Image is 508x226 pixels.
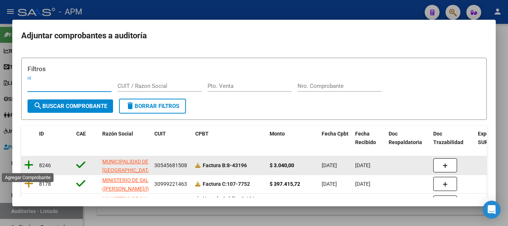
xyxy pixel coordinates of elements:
span: 30545681508 [154,162,187,168]
datatable-header-cell: Monto [267,126,319,150]
span: Fecha Recibido [355,131,376,145]
strong: 124-1152 [195,196,257,210]
span: [DATE] [355,162,370,168]
datatable-header-cell: Doc Respaldatoria [386,126,430,150]
span: Borrar Filtros [126,103,179,109]
datatable-header-cell: Razón Social [99,126,151,150]
span: CAE [76,131,86,137]
datatable-header-cell: Doc Trazabilidad [430,126,475,150]
datatable-header-cell: CPBT [192,126,267,150]
strong: $ 397.415,72 [270,181,300,187]
datatable-header-cell: CAE [73,126,99,150]
button: Buscar Comprobante [28,99,113,113]
span: Monto [270,131,285,137]
span: [DATE] [322,181,337,187]
span: 8178 [39,181,51,187]
span: Buscar Comprobante [33,103,107,109]
span: 30999221463 [154,181,187,187]
span: MINISTERIO DE SALUD PCIA (SANJOSE/SANFELIPE/MATERNOINFANTIL/INTERZONAL DE AGUDOS/CARLOTTO/SAMO RE... [102,196,238,219]
span: ID [39,131,44,137]
span: Factura B: [203,162,227,168]
mat-icon: search [33,101,42,110]
h2: Adjuntar comprobantes a auditoría [21,29,487,43]
span: Doc Respaldatoria [389,131,422,145]
datatable-header-cell: CUIT [151,126,192,150]
datatable-header-cell: Fecha Recibido [352,126,386,150]
strong: $ 3.040,00 [270,162,294,168]
div: Open Intercom Messenger [483,201,501,219]
h3: Filtros [28,64,480,74]
span: Fecha Cpbt [322,131,348,137]
span: 8246 [39,162,51,168]
span: MINISTERIO DE SALUD ([PERSON_NAME]/[PERSON_NAME] /[PERSON_NAME]/[PERSON_NAME]/[PERSON_NAME]) [102,177,230,200]
strong: 8-43196 [203,162,247,168]
span: CUIT [154,131,166,137]
span: MUNICIPALIDAD DE [GEOGRAPHIC_DATA][PERSON_NAME] [102,159,152,182]
span: Doc Trazabilidad [433,131,463,145]
button: Borrar Filtros [119,99,186,114]
strong: 107-7752 [203,181,250,187]
mat-icon: delete [126,101,135,110]
span: [DATE] [322,162,337,168]
span: Razón Social [102,131,133,137]
datatable-header-cell: ID [36,126,73,150]
span: Factura C: [203,181,227,187]
span: CPBT [195,131,209,137]
datatable-header-cell: Fecha Cpbt [319,126,352,150]
span: Nota de Crédito C: [203,196,246,202]
span: [DATE] [355,181,370,187]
